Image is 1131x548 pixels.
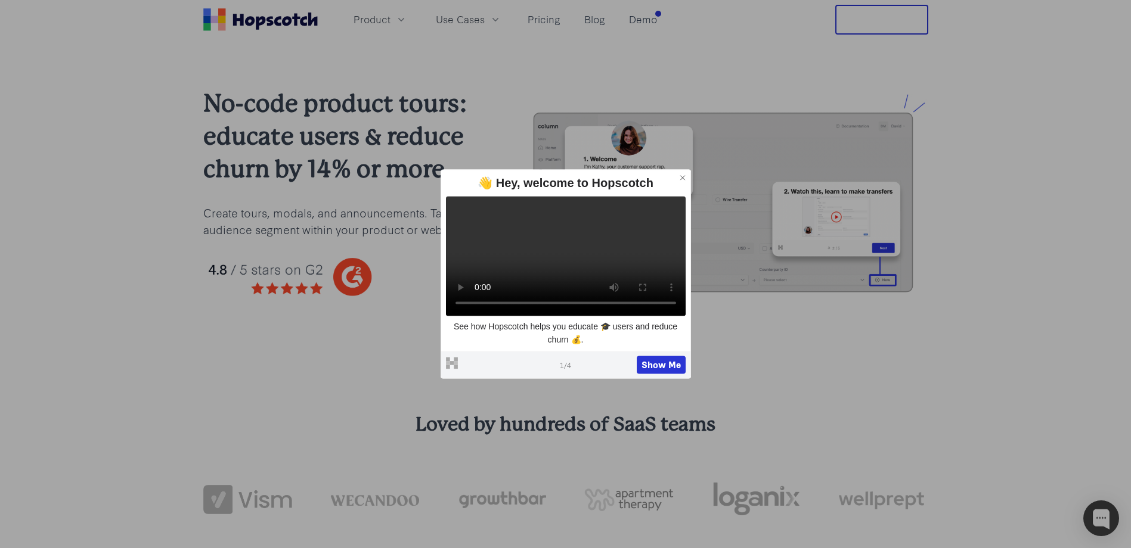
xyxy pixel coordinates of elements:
[446,175,686,191] div: 👋 Hey, welcome to Hopscotch
[457,491,546,508] img: growthbar-logo
[637,356,686,374] button: Show Me
[560,359,571,370] span: 1 / 4
[203,252,483,303] img: hopscotch g2
[203,204,483,238] p: Create tours, modals, and announcements. Target any audience segment within your product or website.
[521,94,928,310] img: hopscotch product tours for saas businesses
[436,12,485,27] span: Use Cases
[203,485,292,515] img: vism logo
[580,10,610,29] a: Blog
[203,8,318,31] a: Home
[839,487,928,512] img: wellprept logo
[346,10,414,29] button: Product
[584,488,673,511] img: png-apartment-therapy-house-studio-apartment-home
[203,87,483,185] h2: No-code product tours: educate users & reduce churn by 14% or more
[330,493,419,506] img: wecandoo-logo
[446,320,686,346] p: See how Hopscotch helps you educate 🎓 users and reduce churn 💰.
[354,12,391,27] span: Product
[624,10,662,29] a: Demo
[203,412,928,438] h3: Loved by hundreds of SaaS teams
[523,10,565,29] a: Pricing
[429,10,509,29] button: Use Cases
[835,5,928,35] button: Free Trial
[712,476,801,522] img: loganix-logo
